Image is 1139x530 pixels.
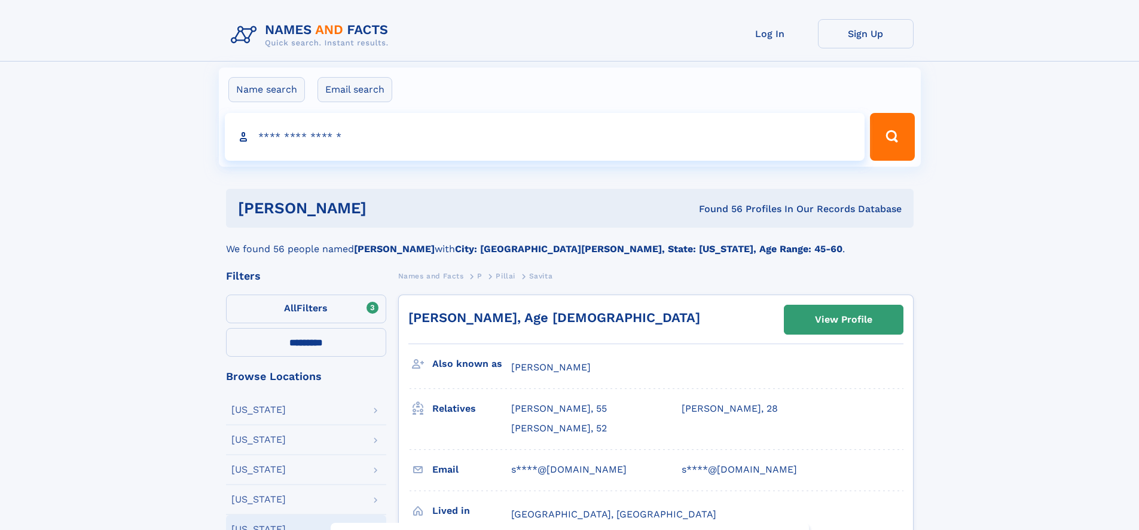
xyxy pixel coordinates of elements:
input: search input [225,113,865,161]
h3: Relatives [432,399,511,419]
div: [US_STATE] [231,435,286,445]
a: View Profile [784,305,903,334]
label: Filters [226,295,386,323]
a: P [477,268,483,283]
span: P [477,272,483,280]
label: Name search [228,77,305,102]
a: [PERSON_NAME], 52 [511,422,607,435]
span: All [284,302,297,314]
div: [US_STATE] [231,495,286,504]
a: Sign Up [818,19,914,48]
div: Browse Locations [226,371,386,382]
h3: Lived in [432,501,511,521]
b: City: [GEOGRAPHIC_DATA][PERSON_NAME], State: [US_STATE], Age Range: 45-60 [455,243,842,255]
h3: Email [432,459,511,480]
a: [PERSON_NAME], 55 [511,402,607,415]
div: Found 56 Profiles In Our Records Database [533,203,902,216]
a: [PERSON_NAME], 28 [682,402,778,415]
a: Pillai [496,268,515,283]
span: [PERSON_NAME] [511,361,591,373]
h3: Also known as [432,354,511,374]
a: [PERSON_NAME], Age [DEMOGRAPHIC_DATA] [408,310,700,325]
label: Email search [317,77,392,102]
div: We found 56 people named with . [226,228,914,256]
div: View Profile [815,306,872,333]
div: [US_STATE] [231,405,286,415]
span: Savita [529,272,553,280]
a: Names and Facts [398,268,464,283]
img: Logo Names and Facts [226,19,398,51]
button: Search Button [870,113,914,161]
div: [US_STATE] [231,465,286,474]
div: Filters [226,271,386,281]
a: Log In [722,19,818,48]
h1: [PERSON_NAME] [238,201,533,216]
span: [GEOGRAPHIC_DATA], [GEOGRAPHIC_DATA] [511,508,716,520]
span: Pillai [496,272,515,280]
b: [PERSON_NAME] [354,243,435,255]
